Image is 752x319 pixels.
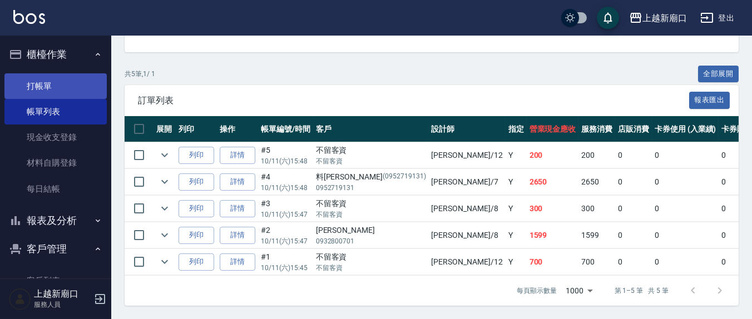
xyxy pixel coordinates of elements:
th: 展開 [154,116,176,142]
p: 不留客資 [316,156,426,166]
td: #2 [258,222,313,248]
button: 列印 [179,227,214,244]
button: 登出 [696,8,739,28]
td: 0 [652,222,719,248]
button: save [597,7,619,29]
div: 料[PERSON_NAME] [316,171,426,183]
td: 700 [527,249,579,275]
div: 不留客資 [316,251,426,263]
td: 200 [527,142,579,168]
p: 共 5 筆, 1 / 1 [125,69,155,79]
td: 200 [578,142,615,168]
p: 不留客資 [316,210,426,220]
th: 列印 [176,116,217,142]
button: expand row [156,173,173,190]
td: 300 [527,196,579,222]
td: 0 [652,249,719,275]
td: 0 [652,142,719,168]
a: 材料自購登錄 [4,150,107,176]
td: 0 [615,142,652,168]
td: [PERSON_NAME] /12 [429,249,506,275]
button: 全部展開 [698,66,739,83]
td: 2650 [527,169,579,195]
td: Y [506,142,527,168]
img: Logo [13,10,45,24]
td: 1599 [527,222,579,248]
td: [PERSON_NAME] /7 [429,169,506,195]
button: 客戶管理 [4,235,107,263]
td: #4 [258,169,313,195]
td: Y [506,196,527,222]
button: 列印 [179,173,214,191]
td: #1 [258,249,313,275]
td: 0 [615,169,652,195]
button: 列印 [179,200,214,217]
a: 詳情 [220,253,255,271]
td: 0 [615,222,652,248]
p: 10/11 (六) 15:47 [261,210,310,220]
td: 0 [615,249,652,275]
p: 第 1–5 筆 共 5 筆 [615,286,669,296]
button: expand row [156,227,173,243]
a: 現金收支登錄 [4,124,107,150]
button: 報表及分析 [4,206,107,235]
p: 10/11 (六) 15:47 [261,236,310,246]
a: 詳情 [220,147,255,164]
p: 不留客資 [316,263,426,273]
h5: 上越新廟口 [34,288,91,300]
td: 300 [578,196,615,222]
th: 客戶 [313,116,429,142]
img: Person [9,288,31,310]
div: 不留客資 [316,198,426,210]
a: 打帳單 [4,73,107,99]
p: 0932800701 [316,236,426,246]
div: [PERSON_NAME] [316,225,426,236]
p: 10/11 (六) 15:48 [261,183,310,193]
span: 訂單列表 [138,95,689,106]
button: 列印 [179,253,214,271]
a: 報表匯出 [689,94,730,105]
a: 每日結帳 [4,176,107,202]
th: 帳單編號/時間 [258,116,313,142]
a: 客戶列表 [4,268,107,293]
a: 帳單列表 [4,99,107,124]
button: expand row [156,253,173,270]
a: 詳情 [220,200,255,217]
td: 0 [652,169,719,195]
p: 每頁顯示數量 [517,286,557,296]
th: 店販消費 [615,116,652,142]
p: (0952719131) [383,171,426,183]
th: 指定 [506,116,527,142]
button: 報表匯出 [689,92,730,109]
div: 不留客資 [316,144,426,156]
td: 2650 [578,169,615,195]
td: 1599 [578,222,615,248]
td: [PERSON_NAME] /8 [429,222,506,248]
th: 營業現金應收 [527,116,579,142]
p: 0952719131 [316,183,426,193]
button: 櫃檯作業 [4,40,107,69]
p: 服務人員 [34,300,91,310]
td: 0 [615,196,652,222]
td: [PERSON_NAME] /8 [429,196,506,222]
td: 700 [578,249,615,275]
button: 列印 [179,147,214,164]
td: #5 [258,142,313,168]
th: 操作 [217,116,258,142]
a: 詳情 [220,173,255,191]
td: Y [506,169,527,195]
button: 上越新廟口 [625,7,691,29]
button: expand row [156,147,173,163]
th: 服務消費 [578,116,615,142]
td: [PERSON_NAME] /12 [429,142,506,168]
td: 0 [652,196,719,222]
td: Y [506,249,527,275]
th: 卡券使用 (入業績) [652,116,719,142]
p: 10/11 (六) 15:45 [261,263,310,273]
td: Y [506,222,527,248]
th: 設計師 [429,116,506,142]
button: expand row [156,200,173,217]
p: 10/11 (六) 15:48 [261,156,310,166]
div: 上越新廟口 [642,11,687,25]
td: #3 [258,196,313,222]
